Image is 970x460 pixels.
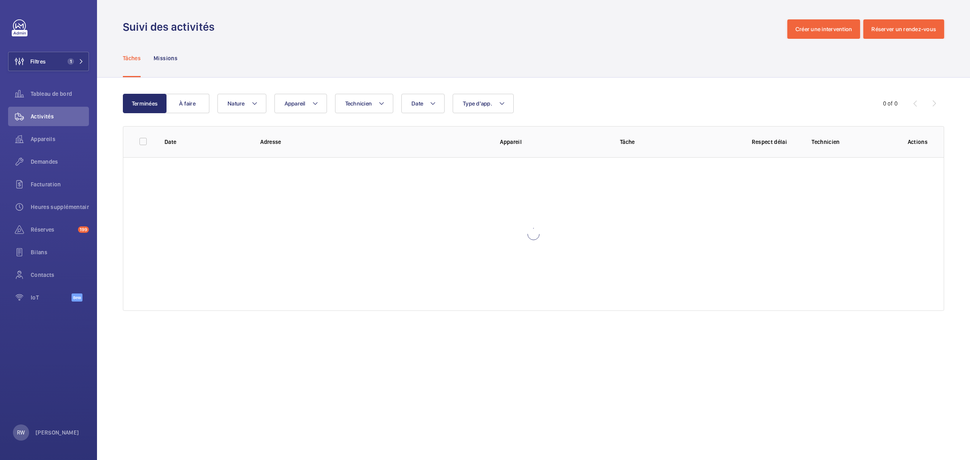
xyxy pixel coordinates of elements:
[500,138,607,146] p: Appareil
[453,94,514,113] button: Type d'app.
[260,138,487,146] p: Adresse
[401,94,445,113] button: Date
[228,100,245,107] span: Nature
[620,138,727,146] p: Tâche
[31,271,89,279] span: Contacts
[908,138,928,146] p: Actions
[274,94,327,113] button: Appareil
[31,203,89,211] span: Heures supplémentaires
[411,100,423,107] span: Date
[31,180,89,188] span: Facturation
[31,248,89,256] span: Bilans
[740,138,799,146] p: Respect délai
[78,226,89,233] span: 199
[31,158,89,166] span: Demandes
[72,293,82,302] span: Beta
[67,58,74,65] span: 1
[217,94,266,113] button: Nature
[345,100,372,107] span: Technicien
[335,94,394,113] button: Technicien
[31,293,72,302] span: IoT
[17,428,25,437] p: RW
[154,54,177,62] p: Missions
[123,19,219,34] h1: Suivi des activités
[123,94,167,113] button: Terminées
[31,226,75,234] span: Réserves
[123,54,141,62] p: Tâches
[164,138,247,146] p: Date
[285,100,306,107] span: Appareil
[787,19,860,39] button: Créer une intervention
[812,138,894,146] p: Technicien
[463,100,492,107] span: Type d'app.
[8,52,89,71] button: Filtres1
[31,90,89,98] span: Tableau de bord
[883,99,898,108] div: 0 of 0
[31,135,89,143] span: Appareils
[36,428,79,437] p: [PERSON_NAME]
[30,57,46,65] span: Filtres
[863,19,944,39] button: Réserver un rendez-vous
[166,94,209,113] button: À faire
[31,112,89,120] span: Activités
